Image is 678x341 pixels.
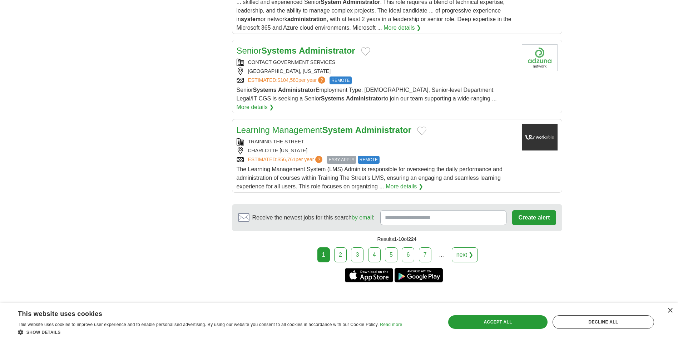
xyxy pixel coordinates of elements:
a: Get the iPhone app [345,268,393,282]
span: Senior Employment Type: [DEMOGRAPHIC_DATA], Senior-level Department: Legal/IT CGS is seeking a Se... [237,87,497,102]
a: Learning ManagementSystem Administrator [237,125,412,135]
strong: Systems [253,87,277,93]
a: 7 [419,247,431,262]
strong: Administrator [346,95,383,102]
div: CHARLOTTE [US_STATE] [237,147,516,154]
div: Close [667,308,673,313]
div: Accept all [448,315,548,329]
span: This website uses cookies to improve user experience and to enable personalised advertising. By u... [18,322,379,327]
span: EASY APPLY [327,156,356,164]
span: ? [318,76,325,84]
button: Add to favorite jobs [361,47,370,56]
button: Create alert [512,210,556,225]
a: 3 [351,247,363,262]
span: 1-10 [394,236,404,242]
span: $104,580 [277,77,298,83]
span: REMOTE [358,156,380,164]
div: TRAINING THE STREET [237,138,516,145]
strong: Administrator [299,46,355,55]
a: 2 [334,247,347,262]
div: Show details [18,328,402,336]
strong: System [322,125,353,135]
a: ESTIMATED:$104,580per year? [248,76,327,84]
span: Show details [26,330,61,335]
div: Results of [232,231,562,247]
div: 1 [317,247,330,262]
a: 4 [368,247,381,262]
strong: Administrator [355,125,411,135]
div: Decline all [553,315,654,329]
span: 224 [408,236,416,242]
a: More details ❯ [237,103,274,112]
div: [GEOGRAPHIC_DATA], [US_STATE] [237,68,516,75]
a: 5 [385,247,397,262]
span: ? [315,156,322,163]
div: ... [434,248,449,262]
a: next ❯ [452,247,478,262]
span: The Learning Management System (LMS) Admin is responsible for overseeing the daily performance an... [237,166,503,189]
a: ESTIMATED:$56,761per year? [248,156,324,164]
span: Receive the newest jobs for this search : [252,213,375,222]
a: by email [352,214,373,221]
strong: administration [287,16,327,22]
a: 6 [402,247,414,262]
div: This website uses cookies [18,307,384,318]
img: Company logo [522,124,558,150]
div: CONTACT GOVERNMENT SERVICES [237,59,516,66]
span: $56,761 [277,157,296,162]
strong: Administrator [278,87,316,93]
a: Read more, opens a new window [380,322,402,327]
a: Get the Android app [395,268,443,282]
img: Company logo [522,44,558,71]
strong: Systems [321,95,345,102]
a: More details ❯ [386,182,423,191]
button: Add to favorite jobs [417,127,426,135]
strong: system [241,16,261,22]
a: More details ❯ [383,24,421,32]
strong: Systems [261,46,297,55]
span: REMOTE [330,76,351,84]
a: SeniorSystems Administrator [237,46,355,55]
